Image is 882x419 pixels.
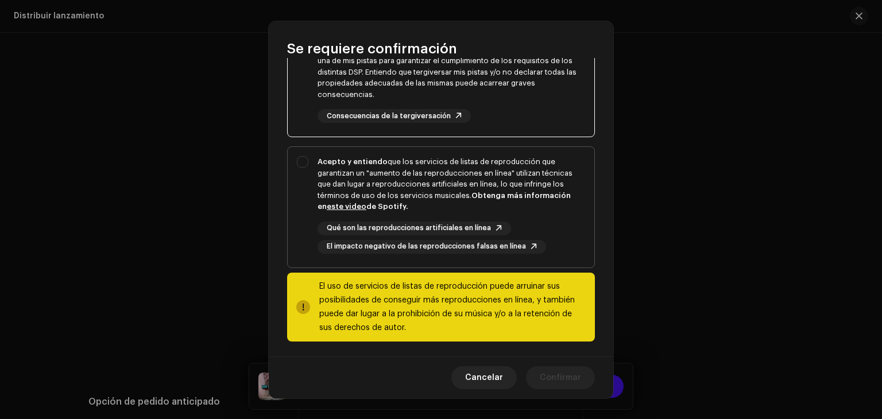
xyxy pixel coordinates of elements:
strong: Obtenga más información en de Spotify. [318,192,571,211]
span: Qué son las reproducciones artificiales en línea [327,224,491,232]
span: Confirmar [540,366,581,389]
span: Se requiere confirmación [287,40,457,58]
p-togglebutton: Acepto y entiendoque los servicios de listas de reproducción que garantizan un "aumento de las re... [287,146,595,268]
div: el origen y las propiedades de cada una de mis pistas para garantizar el cumplimiento de los requ... [318,44,585,100]
a: este video [327,203,366,210]
button: Cancelar [451,366,517,389]
span: Consecuencias de la tergiversación [327,112,451,120]
p-togglebutton: Confirmo que indiqué con veracidadel origen y las propiedades de cada una de mis pistas para gara... [287,34,595,138]
span: El impacto negativo de las reproducciones falsas en línea [327,243,526,250]
button: Confirmar [526,366,595,389]
div: que los servicios de listas de reproducción que garantizan un "aumento de las reproducciones en l... [318,156,585,212]
div: El uso de servicios de listas de reproducción puede arruinar sus posibilidades de conseguir más r... [319,280,586,335]
span: Cancelar [465,366,503,389]
strong: Acepto y entiendo [318,158,388,165]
